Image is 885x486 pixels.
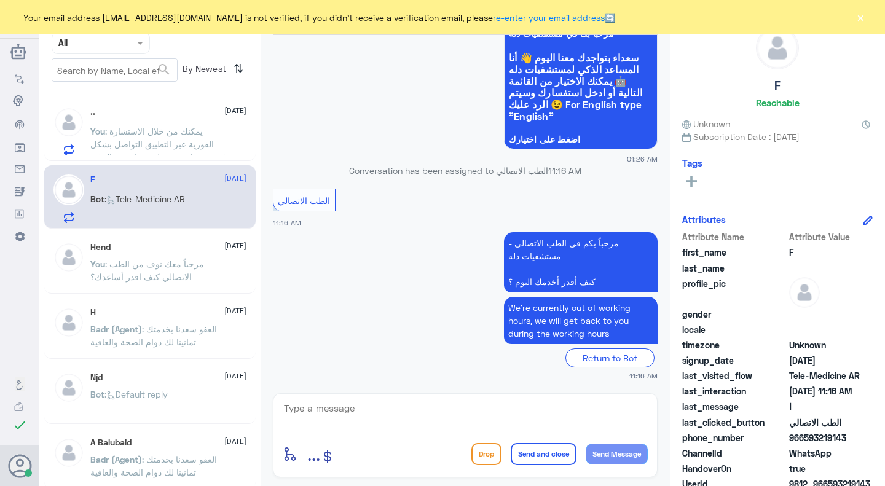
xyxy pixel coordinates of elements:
[90,324,217,347] span: : العفو سعدنا بخدمتك تمانينا لك دوام الصحة والعافية
[682,246,787,259] span: first_name
[224,173,246,184] span: [DATE]
[789,447,878,460] span: 2
[789,354,878,367] span: 2025-10-02T22:26:11.348Z
[273,164,658,177] p: Conversation has been assigned to الطب الاتصالي
[682,400,787,413] span: last_message
[682,416,787,429] span: last_clicked_button
[548,165,581,176] span: 11:16 AM
[789,339,878,351] span: Unknown
[511,443,576,465] button: Send and close
[682,385,787,398] span: last_interaction
[90,324,142,334] span: Badr (Agent)
[504,297,658,344] p: 3/10/2025, 11:16 AM
[224,105,246,116] span: [DATE]
[682,214,726,225] h6: Attributes
[53,372,84,403] img: defaultAdmin.png
[224,370,246,382] span: [DATE]
[90,259,105,269] span: You
[53,174,84,205] img: defaultAdmin.png
[789,385,878,398] span: 2025-10-03T08:16:46.33Z
[682,447,787,460] span: ChannelId
[682,431,787,444] span: phone_number
[307,442,320,464] span: ...
[90,107,95,117] h5: ..
[509,29,653,39] span: مرحباً بك في مستشفيات دله
[224,436,246,447] span: [DATE]
[629,370,658,381] span: 11:16 AM
[90,194,104,204] span: Bot
[8,454,31,477] button: Avatar
[565,348,655,367] div: Return to Bot
[504,232,658,292] p: 3/10/2025, 11:16 AM
[789,431,878,444] span: 966593219143
[789,462,878,475] span: true
[586,444,648,464] button: Send Message
[682,339,787,351] span: timezone
[52,59,177,81] input: Search by Name, Local etc…
[90,242,111,253] h5: Hend
[90,126,105,136] span: You
[789,230,878,243] span: Attribute Value
[53,307,84,338] img: defaultAdmin.png
[682,117,730,130] span: Unknown
[90,454,142,464] span: Badr (Agent)
[53,437,84,468] img: defaultAdmin.png
[682,354,787,367] span: signup_date
[757,27,798,69] img: defaultAdmin.png
[157,60,171,80] button: search
[307,440,320,468] button: ...
[234,58,243,79] i: ⇅
[682,308,787,321] span: gender
[90,307,96,318] h5: H
[90,454,217,477] span: : العفو سعدنا بخدمتك تمانينا لك دوام الصحة والعافية
[854,11,867,23] button: ×
[682,230,787,243] span: Attribute Name
[224,305,246,316] span: [DATE]
[104,389,168,399] span: : Default reply
[789,369,878,382] span: Tele-Medicine AR
[12,418,27,433] i: check
[90,437,132,448] h5: A Balubaid
[53,242,84,273] img: defaultAdmin.png
[682,462,787,475] span: HandoverOn
[789,323,878,336] span: null
[178,58,229,83] span: By Newest
[53,107,84,138] img: defaultAdmin.png
[157,62,171,77] span: search
[509,52,653,122] span: سعداء بتواجدك معنا اليوم 👋 أنا المساعد الذكي لمستشفيات دله 🤖 يمكنك الاختيار من القائمة التالية أو...
[273,219,301,227] span: 11:16 AM
[789,416,878,429] span: الطب الاتصالي
[682,277,787,305] span: profile_pic
[90,259,204,282] span: : مرحباً معك نوف من الطب الاتصالي كيف اقدر أساعدك؟
[682,323,787,336] span: locale
[789,308,878,321] span: null
[493,12,605,23] a: re-enter your email address
[471,443,502,465] button: Drop
[509,135,653,144] span: اضغط على اختيارك
[789,246,878,259] span: F
[682,262,787,275] span: last_name
[90,126,227,175] span: : يمكنك من خلال الاستشارة الفورية عبر التطبيق التواصل بشكل فوري ومباشر مع طبيب عام عند الرغبة بصر...
[682,157,702,168] h6: Tags
[789,277,820,308] img: defaultAdmin.png
[104,194,185,204] span: : Tele-Medicine AR
[90,174,95,185] h5: F
[774,79,781,93] h5: F
[789,400,878,413] span: ا
[627,154,658,164] span: 01:26 AM
[23,11,615,24] span: Your email address [EMAIL_ADDRESS][DOMAIN_NAME] is not verified, if you didn't receive a verifica...
[90,389,104,399] span: Bot
[682,369,787,382] span: last_visited_flow
[90,372,103,383] h5: Njd
[682,130,873,143] span: Subscription Date : [DATE]
[756,97,800,108] h6: Reachable
[278,195,330,206] span: الطب الاتصالي
[224,240,246,251] span: [DATE]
